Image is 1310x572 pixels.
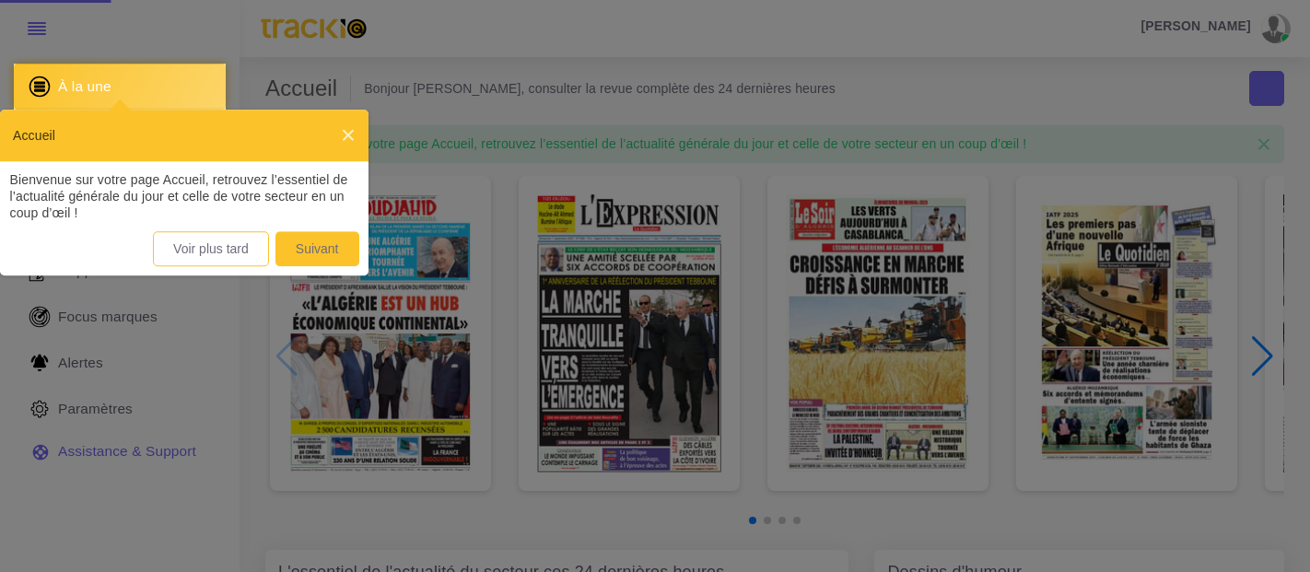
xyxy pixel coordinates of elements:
a: À la une [14,64,226,110]
span: × [341,121,356,149]
img: home.svg [26,73,53,100]
h3: Accueil [13,128,341,144]
button: Close Tour [341,123,356,148]
button: Suivant [275,231,359,266]
button: Voir plus tard [153,231,269,266]
span: À la une [58,76,111,97]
